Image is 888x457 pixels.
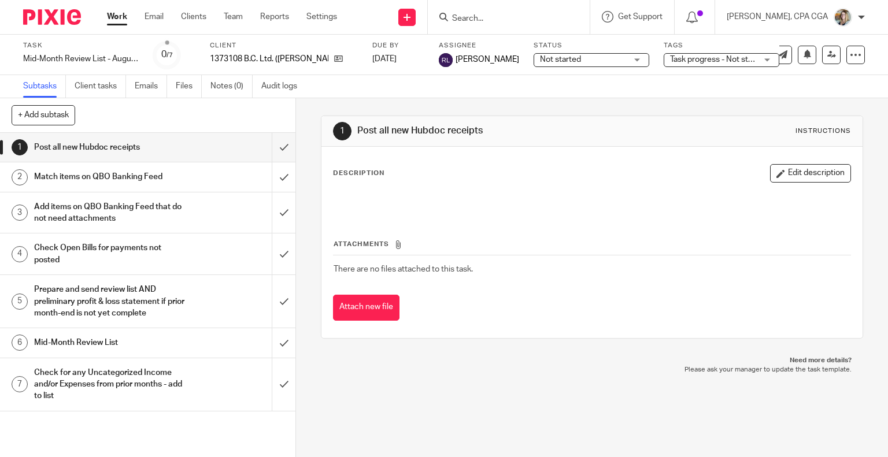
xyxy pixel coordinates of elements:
[135,75,167,98] a: Emails
[34,239,185,269] h1: Check Open Bills for payments not posted
[12,205,28,221] div: 3
[332,365,852,374] p: Please ask your manager to update the task template.
[34,364,185,405] h1: Check for any Uncategorized Income and/or Expenses from prior months - add to list
[451,14,555,24] input: Search
[618,13,663,21] span: Get Support
[23,53,139,65] div: Mid-Month Review List - August - REAN DRAFT
[306,11,337,23] a: Settings
[540,55,581,64] span: Not started
[834,8,852,27] img: Chrissy%20McGale%20Bio%20Pic%201.jpg
[774,46,792,64] a: Send new email to 1373108 B.C. Ltd. (Matthew Patenaude)
[12,139,28,155] div: 1
[334,265,473,273] span: There are no files attached to this task.
[34,168,185,185] h1: Match items on QBO Banking Feed
[333,169,384,178] p: Description
[670,55,780,64] span: Task progress - Not started + 2
[224,11,243,23] a: Team
[333,122,351,140] div: 1
[12,376,28,392] div: 7
[822,46,841,64] a: Reassign task
[372,41,424,50] label: Due by
[34,198,185,228] h1: Add items on QBO Banking Feed that do not need attachments
[795,127,851,136] div: Instructions
[145,11,164,23] a: Email
[161,48,173,61] div: 0
[12,335,28,351] div: 6
[456,54,519,65] span: [PERSON_NAME]
[272,358,295,411] div: Mark as done
[261,75,306,98] a: Audit logs
[34,139,185,156] h1: Post all new Hubdoc receipts
[272,328,295,357] div: Mark as done
[272,275,295,328] div: Mark as done
[272,162,295,191] div: Mark as done
[272,133,295,162] div: Mark as done
[23,41,139,50] label: Task
[534,41,649,50] label: Status
[75,75,126,98] a: Client tasks
[664,41,779,50] label: Tags
[210,41,358,50] label: Client
[332,356,852,365] p: Need more details?
[12,105,75,125] button: + Add subtask
[210,53,328,65] p: 1373108 B.C. Ltd. ([PERSON_NAME])
[272,233,295,274] div: Mark as done
[439,41,519,50] label: Assignee
[372,55,397,63] span: [DATE]
[210,75,253,98] a: Notes (0)
[12,293,28,310] div: 5
[23,9,81,25] img: Pixie
[34,281,185,322] h1: Prepare and send review list AND preliminary profit & loss statement if prior month-end is not ye...
[23,75,66,98] a: Subtasks
[334,54,343,63] i: Open client page
[107,11,127,23] a: Work
[34,334,185,351] h1: Mid-Month Review List
[260,11,289,23] a: Reports
[770,164,851,183] button: Edit description
[798,46,816,64] button: Snooze task
[272,192,295,233] div: Mark as done
[12,169,28,185] div: 2
[727,11,828,23] p: [PERSON_NAME], CPA CGA
[357,125,616,137] h1: Post all new Hubdoc receipts
[166,52,173,58] small: /7
[176,75,202,98] a: Files
[210,53,328,65] span: 1373108 B.C. Ltd. (Matthew Patenaude)
[439,53,453,67] img: Rean Laxamana
[334,241,389,247] span: Attachments
[181,11,206,23] a: Clients
[333,295,399,321] button: Attach new file
[12,246,28,262] div: 4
